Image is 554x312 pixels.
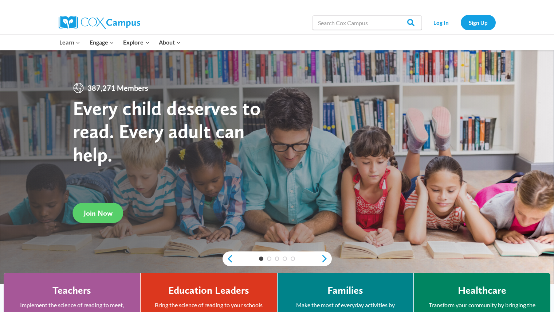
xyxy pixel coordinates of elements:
span: Engage [90,38,114,47]
nav: Secondary Navigation [425,15,496,30]
a: 2 [267,257,271,261]
a: 1 [259,257,263,261]
a: 5 [291,257,295,261]
span: Join Now [84,209,113,217]
a: Sign Up [461,15,496,30]
h4: Healthcare [458,284,506,297]
a: Join Now [73,203,123,223]
span: About [159,38,181,47]
h4: Teachers [52,284,91,297]
a: previous [223,254,233,263]
h4: Families [327,284,363,297]
input: Search Cox Campus [313,15,422,30]
img: Cox Campus [59,16,140,29]
a: Log In [425,15,457,30]
strong: Every child deserves to read. Every adult can help. [73,96,261,166]
a: 3 [275,257,279,261]
div: content slider buttons [223,251,332,266]
a: next [321,254,332,263]
span: Learn [59,38,80,47]
nav: Primary Navigation [55,35,185,50]
span: 387,271 Members [85,82,151,94]
h4: Education Leaders [168,284,249,297]
span: Explore [123,38,149,47]
a: 4 [283,257,287,261]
